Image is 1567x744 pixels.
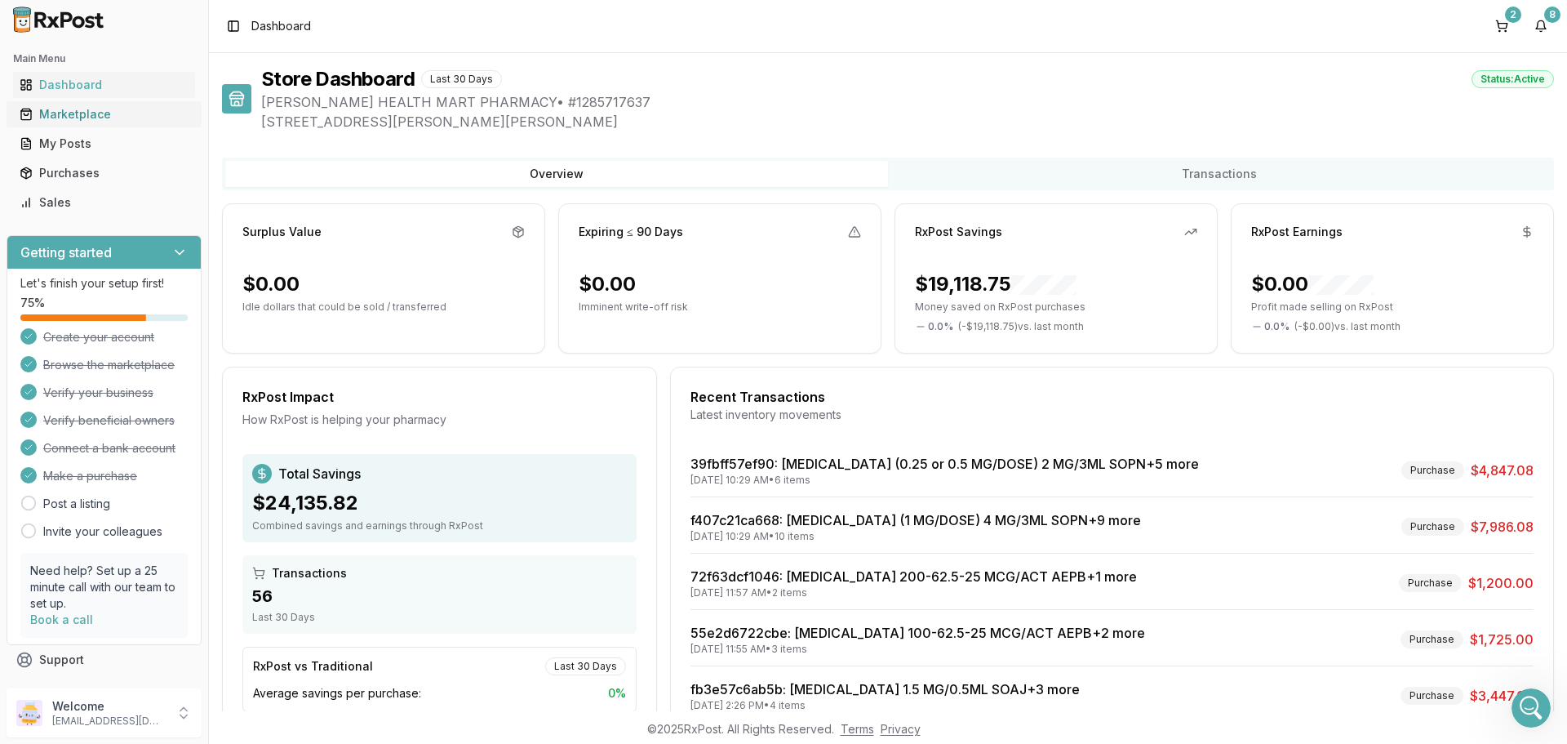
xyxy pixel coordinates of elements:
span: 75 % [20,295,45,311]
span: Transactions [272,565,347,581]
div: joined the conversation [70,226,278,241]
div: Still no response? [187,175,313,211]
a: fb3e57c6ab5b: [MEDICAL_DATA] 1.5 MG/0.5ML SOAJ+3 more [690,681,1080,697]
button: Support [7,645,202,675]
span: Create your account [43,329,154,345]
span: 0.0 % [1264,320,1290,333]
span: $1,200.00 [1468,573,1534,593]
div: Manuel says… [13,380,313,461]
span: $4,847.08 [1471,461,1534,480]
img: Profile image for Manuel [47,9,73,35]
div: [DATE] 10:29 AM • 10 items [690,530,1141,543]
span: Verify beneficial owners [43,412,175,429]
div: I just got response from the seller I am going to have them send out [DATE]![PERSON_NAME] • 1h ago [13,380,268,431]
p: Imminent write-off risk [579,301,861,314]
button: Gif picker [51,535,64,548]
button: Overview [225,161,888,187]
div: Rachel says… [13,261,313,357]
div: $24,135.82 [252,490,627,516]
div: 2 [1505,7,1521,23]
button: Sales [7,189,202,216]
div: Close [286,7,316,36]
a: Book a call [30,613,93,626]
a: My Posts [13,129,195,158]
span: Connect a bank account [43,440,175,457]
div: Recent Transactions [690,387,1534,407]
p: Profit made selling on RxPost [1251,301,1534,314]
div: Rachel says… [13,223,313,261]
div: Thanks, we will let you know when we get them. [72,470,300,502]
div: We are still waiting on a response. [PERSON_NAME] called the other pharmacy again, I will let you... [13,261,268,344]
div: [DATE] 11:55 AM • 3 items [690,643,1145,656]
div: [DATE] 11:57 AM • 2 items [690,586,1137,599]
div: RxPost Earnings [1251,224,1343,240]
button: Upload attachment [78,535,91,548]
button: Home [255,7,286,38]
div: 8 [1544,7,1560,23]
p: Need help? Set up a 25 minute call with our team to set up. [30,563,178,612]
div: Manuel says… [13,39,313,104]
button: Send a message… [280,528,306,555]
div: Purchases [20,165,189,181]
a: Dashboard [13,70,195,100]
div: I just got response from the seller I am going to have them send out [DATE]! [26,390,255,421]
button: Transactions [888,161,1551,187]
span: $7,986.08 [1471,517,1534,537]
div: [DATE] 2:26 PM • 4 items [690,699,1080,712]
a: Terms [841,722,874,736]
div: Surplus Value [242,224,322,240]
div: [PERSON_NAME] • 1h ago [26,434,154,444]
span: Verify your business [43,385,153,401]
div: Alexander says… [13,175,313,224]
p: [EMAIL_ADDRESS][DOMAIN_NAME] [52,715,166,728]
div: Still no response? [200,185,300,201]
div: OK [271,104,313,140]
a: Marketplace [13,100,195,129]
h1: [PERSON_NAME] [79,8,185,20]
div: Purchase [1399,574,1462,592]
button: Feedback [7,675,202,704]
button: Dashboard [7,72,202,98]
span: [STREET_ADDRESS][PERSON_NAME][PERSON_NAME] [261,112,1554,131]
p: Money saved on RxPost purchases [915,301,1197,314]
div: Expiring ≤ 90 Days [579,224,683,240]
img: Profile image for Rachel [49,225,65,242]
div: $19,118.75 [915,271,1076,297]
nav: breadcrumb [251,18,311,34]
span: $3,447.08 [1470,686,1534,706]
div: [DATE] [13,358,313,380]
p: Idle dollars that could be sold / transferred [242,301,525,314]
div: Ive been calling and messaging just waiting on their response [13,39,268,91]
iframe: Intercom live chat [1512,688,1551,728]
div: [DATE] 10:29 AM • 6 items [690,474,1199,487]
a: Sales [13,188,195,217]
span: Total Savings [278,464,361,483]
a: 55e2d6722cbe: [MEDICAL_DATA] 100-62.5-25 MCG/ACT AEPB+2 more [690,625,1145,641]
button: Purchases [7,160,202,186]
button: Marketplace [7,101,202,127]
div: 56 [252,585,627,608]
div: RxPost Impact [242,387,637,407]
a: 72f63dcf1046: [MEDICAL_DATA] 200-62.5-25 MCG/ACT AEPB+1 more [690,568,1137,585]
div: Dashboard [20,77,189,93]
a: Purchases [13,158,195,188]
a: Privacy [881,722,921,736]
div: $0.00 [579,271,636,297]
a: 39fbff57ef90: [MEDICAL_DATA] (0.25 or 0.5 MG/DOSE) 2 MG/3ML SOPN+5 more [690,456,1199,472]
p: Let's finish your setup first! [20,275,188,292]
button: 8 [1528,13,1554,39]
span: 0 % [608,685,626,702]
span: Average savings per purchase: [253,685,421,702]
div: RxPost vs Traditional [253,658,373,675]
button: go back [11,7,42,38]
a: f407c21ca668: [MEDICAL_DATA] (1 MG/DOSE) 4 MG/3ML SOPN+9 more [690,512,1141,528]
span: [PERSON_NAME] HEALTH MART PHARMACY • # 1285717637 [261,92,1554,112]
div: Alexander says… [13,461,313,532]
a: Invite your colleagues [43,523,162,540]
div: Marketplace [20,106,189,123]
span: 0.0 % [928,320,953,333]
a: Post a listing [43,496,110,512]
h2: Main Menu [13,52,195,65]
span: $1,725.00 [1470,630,1534,649]
img: User avatar [16,700,42,726]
